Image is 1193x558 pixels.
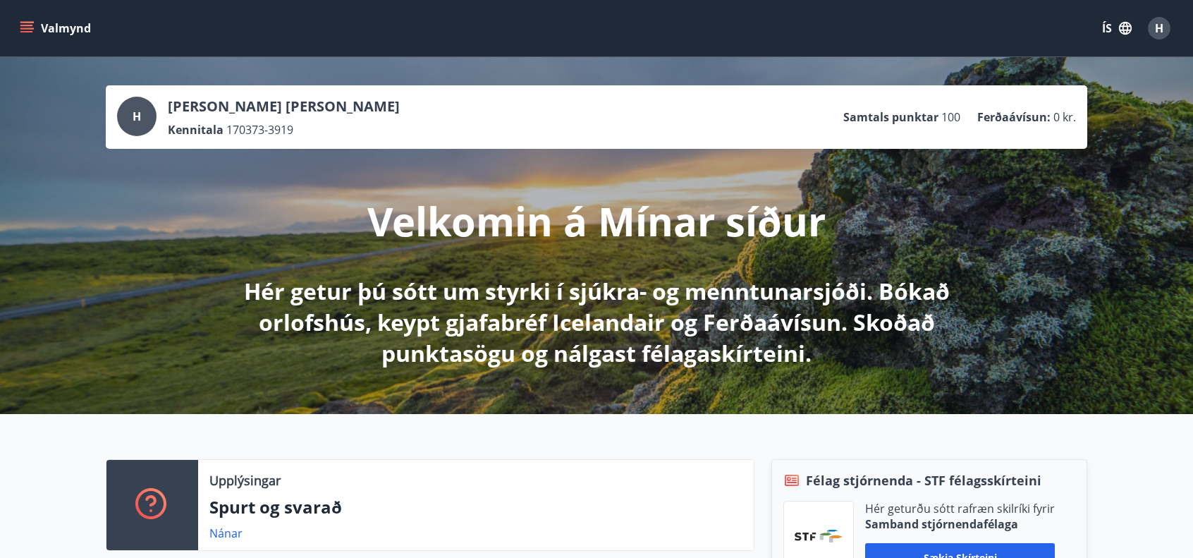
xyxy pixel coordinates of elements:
span: 100 [941,109,960,125]
span: 0 kr. [1053,109,1076,125]
button: ÍS [1094,16,1139,41]
button: menu [17,16,97,41]
p: Spurt og svarað [209,495,742,519]
p: [PERSON_NAME] [PERSON_NAME] [168,97,400,116]
span: H [133,109,141,124]
button: H [1142,11,1176,45]
p: Upplýsingar [209,471,281,490]
span: H [1155,20,1163,36]
p: Hér getur þú sótt um styrki í sjúkra- og menntunarsjóði. Bókað orlofshús, keypt gjafabréf Iceland... [224,276,969,369]
span: Félag stjórnenda - STF félagsskírteini [806,471,1041,490]
p: Samtals punktar [843,109,938,125]
p: Kennitala [168,122,224,138]
p: Hér geturðu sótt rafræn skilríki fyrir [865,501,1055,516]
a: Nánar [209,526,243,541]
p: Ferðaávísun : [977,109,1051,125]
p: Velkomin á Mínar síður [367,194,826,248]
p: Samband stjórnendafélaga [865,516,1055,532]
img: vjCaq2fThgY3EUYqSgpjEiBg6WP39ov69hlhuPVN.png [795,530,843,542]
span: 170373-3919 [226,122,293,138]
